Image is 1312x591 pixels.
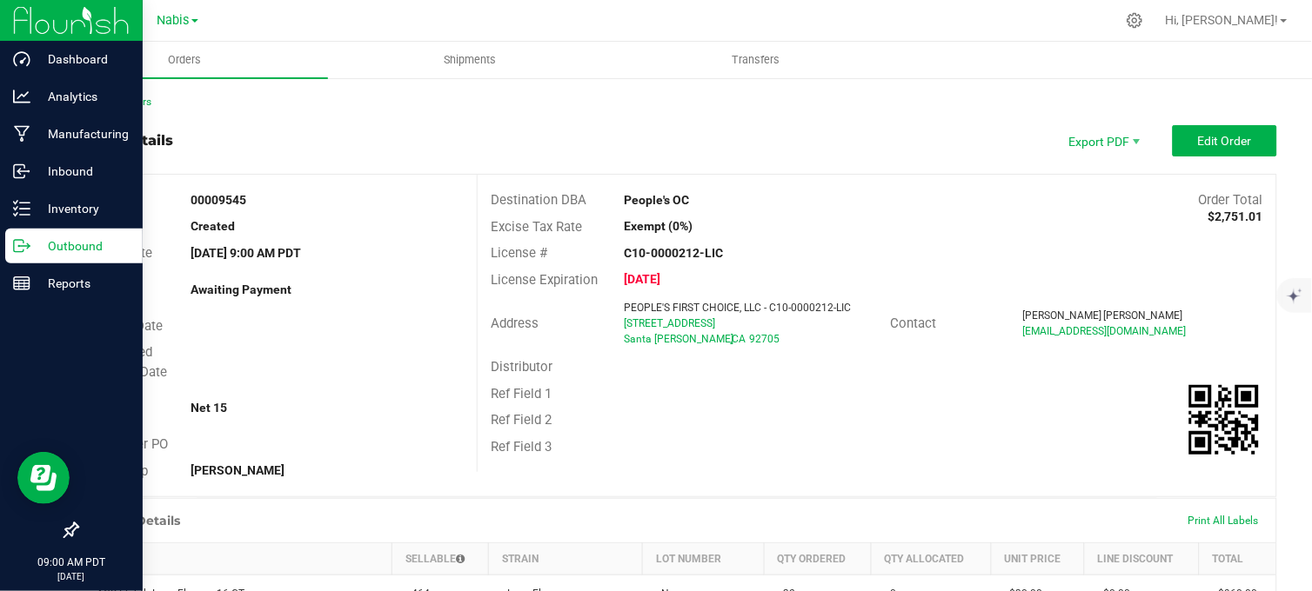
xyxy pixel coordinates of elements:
th: Sellable [392,543,489,575]
span: Address [491,315,539,331]
span: Santa [PERSON_NAME] [624,333,733,345]
strong: C10-0000212-LIC [624,246,723,260]
li: Export PDF [1051,125,1155,156]
span: Edit Order [1198,134,1252,148]
span: Ref Field 1 [491,386,552,402]
span: Shipments [421,52,520,68]
strong: Net 15 [191,401,227,415]
inline-svg: Inventory [13,200,30,217]
p: Outbound [30,236,135,256]
img: Scan me! [1189,385,1259,455]
span: [EMAIL_ADDRESS][DOMAIN_NAME] [1023,325,1187,337]
a: Orders [42,42,328,78]
p: 09:00 AM PDT [8,554,135,570]
span: Order Total [1199,192,1263,208]
iframe: Resource center [17,452,70,504]
inline-svg: Reports [13,275,30,292]
inline-svg: Inbound [13,163,30,180]
p: Dashboard [30,49,135,70]
th: Qty Ordered [764,543,871,575]
p: Inbound [30,161,135,182]
p: Reports [30,273,135,294]
strong: $2,751.01 [1208,209,1263,223]
p: Analytics [30,86,135,107]
th: Total [1200,543,1276,575]
p: Inventory [30,198,135,219]
strong: Awaiting Payment [191,282,291,296]
span: Contact [890,315,936,331]
span: Ref Field 2 [491,412,552,428]
qrcode: 00009545 [1189,385,1259,455]
strong: People's OC [624,193,689,207]
span: [PERSON_NAME] [1023,309,1102,322]
span: CA [732,333,746,345]
p: [DATE] [8,570,135,583]
span: Print All Labels [1188,515,1259,527]
inline-svg: Manufacturing [13,125,30,143]
span: Nabis [157,13,190,28]
a: Transfers [613,42,900,78]
inline-svg: Analytics [13,88,30,105]
inline-svg: Outbound [13,237,30,255]
span: Ref Field 3 [491,439,552,455]
th: Qty Allocated [871,543,991,575]
span: Distributor [491,359,552,375]
div: Manage settings [1124,12,1146,29]
strong: [DATE] [624,272,660,286]
p: Manufacturing [30,123,135,144]
inline-svg: Dashboard [13,50,30,68]
th: Item [78,543,392,575]
span: License Expiration [491,272,598,288]
span: 92705 [749,333,780,345]
span: PEOPLE'S FIRST CHOICE, LLC - C10-0000212-LIC [624,302,851,314]
span: Hi, [PERSON_NAME]! [1166,13,1279,27]
a: Shipments [328,42,614,78]
span: Orders [144,52,224,68]
th: Unit Price [991,543,1084,575]
span: [PERSON_NAME] [1104,309,1183,322]
th: Lot Number [643,543,765,575]
span: Transfers [709,52,804,68]
span: License # [491,245,547,261]
span: [STREET_ADDRESS] [624,317,715,329]
span: , [730,333,732,345]
strong: 00009545 [191,193,246,207]
span: Excise Tax Rate [491,219,582,235]
strong: Exempt (0%) [624,219,693,233]
span: Destination DBA [491,192,586,208]
button: Edit Order [1173,125,1277,156]
strong: [PERSON_NAME] [191,463,284,477]
th: Strain [489,543,643,575]
th: Line Discount [1085,543,1200,575]
strong: Created [191,219,235,233]
strong: [DATE] 9:00 AM PDT [191,246,301,260]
